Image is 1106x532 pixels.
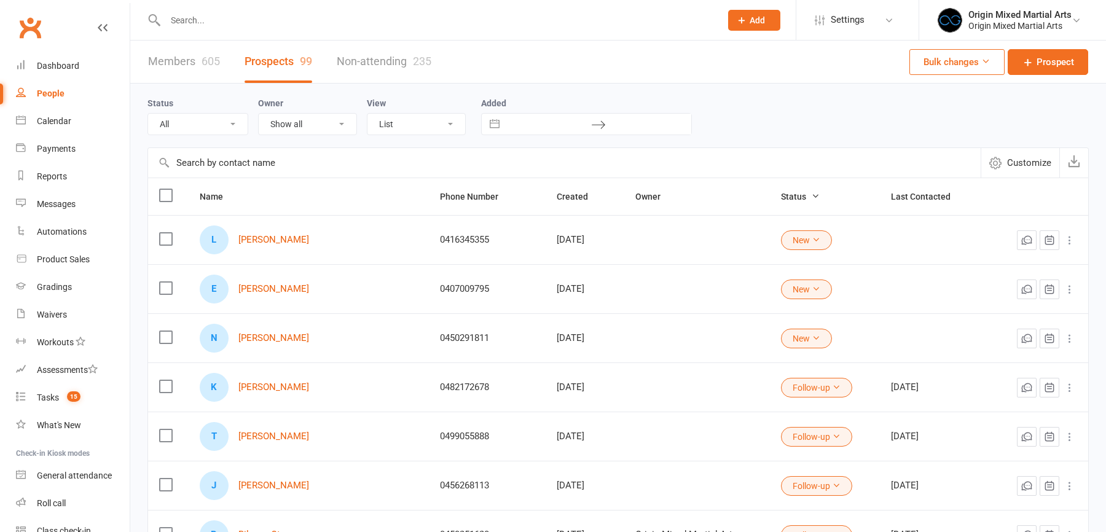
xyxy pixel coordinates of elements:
[148,41,220,83] a: Members605
[37,282,72,292] div: Gradings
[148,148,981,178] input: Search by contact name
[440,235,535,245] div: 0416345355
[938,8,962,33] img: thumb_image1665119159.png
[557,382,613,393] div: [DATE]
[16,384,130,412] a: Tasks 15
[440,382,535,393] div: 0482172678
[981,148,1059,178] button: Customize
[413,55,431,68] div: 235
[200,471,229,500] div: Jarren
[1008,49,1088,75] a: Prospect
[200,324,229,353] div: Nayiri
[37,61,79,71] div: Dashboard
[781,192,820,201] span: Status
[1007,155,1051,170] span: Customize
[16,490,130,517] a: Roll call
[557,235,613,245] div: [DATE]
[440,333,535,343] div: 0450291811
[781,230,832,250] button: New
[484,114,506,135] button: Interact with the calendar and add the check-in date for your trip.
[16,135,130,163] a: Payments
[781,476,852,496] button: Follow-up
[440,189,512,204] button: Phone Number
[16,246,130,273] a: Product Sales
[238,284,309,294] a: [PERSON_NAME]
[238,382,309,393] a: [PERSON_NAME]
[891,480,981,491] div: [DATE]
[245,41,312,83] a: Prospects99
[367,98,386,108] label: View
[750,15,765,25] span: Add
[37,471,112,480] div: General attendance
[200,192,237,201] span: Name
[728,10,780,31] button: Add
[557,284,613,294] div: [DATE]
[37,144,76,154] div: Payments
[635,192,674,201] span: Owner
[16,80,130,108] a: People
[37,365,98,375] div: Assessments
[200,373,229,402] div: Kayden
[1037,55,1074,69] span: Prospect
[202,55,220,68] div: 605
[200,225,229,254] div: Lisa
[16,108,130,135] a: Calendar
[891,382,981,393] div: [DATE]
[891,189,964,204] button: Last Contacted
[16,412,130,439] a: What's New
[891,192,964,201] span: Last Contacted
[200,189,237,204] button: Name
[781,427,852,447] button: Follow-up
[37,254,90,264] div: Product Sales
[968,9,1072,20] div: Origin Mixed Martial Arts
[37,310,67,319] div: Waivers
[440,431,535,442] div: 0499055888
[440,284,535,294] div: 0407009795
[440,192,512,201] span: Phone Number
[15,12,45,43] a: Clubworx
[781,189,820,204] button: Status
[557,480,613,491] div: [DATE]
[238,235,309,245] a: [PERSON_NAME]
[16,356,130,384] a: Assessments
[909,49,1005,75] button: Bulk changes
[831,6,865,34] span: Settings
[968,20,1072,31] div: Origin Mixed Martial Arts
[337,41,431,83] a: Non-attending235
[16,273,130,301] a: Gradings
[481,98,692,108] label: Added
[37,420,81,430] div: What's New
[37,88,65,98] div: People
[300,55,312,68] div: 99
[37,393,59,402] div: Tasks
[37,116,71,126] div: Calendar
[16,329,130,356] a: Workouts
[781,280,832,299] button: New
[557,333,613,343] div: [DATE]
[200,422,229,451] div: Tommy
[258,98,283,108] label: Owner
[16,163,130,190] a: Reports
[16,301,130,329] a: Waivers
[37,171,67,181] div: Reports
[557,431,613,442] div: [DATE]
[16,462,130,490] a: General attendance kiosk mode
[147,98,173,108] label: Status
[781,329,832,348] button: New
[37,337,74,347] div: Workouts
[162,12,712,29] input: Search...
[440,480,535,491] div: 0456268113
[891,431,981,442] div: [DATE]
[67,391,80,402] span: 15
[16,190,130,218] a: Messages
[37,199,76,209] div: Messages
[781,378,852,397] button: Follow-up
[16,218,130,246] a: Automations
[16,52,130,80] a: Dashboard
[238,333,309,343] a: [PERSON_NAME]
[37,498,66,508] div: Roll call
[238,431,309,442] a: [PERSON_NAME]
[37,227,87,237] div: Automations
[200,275,229,303] div: Eamon
[557,189,602,204] button: Created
